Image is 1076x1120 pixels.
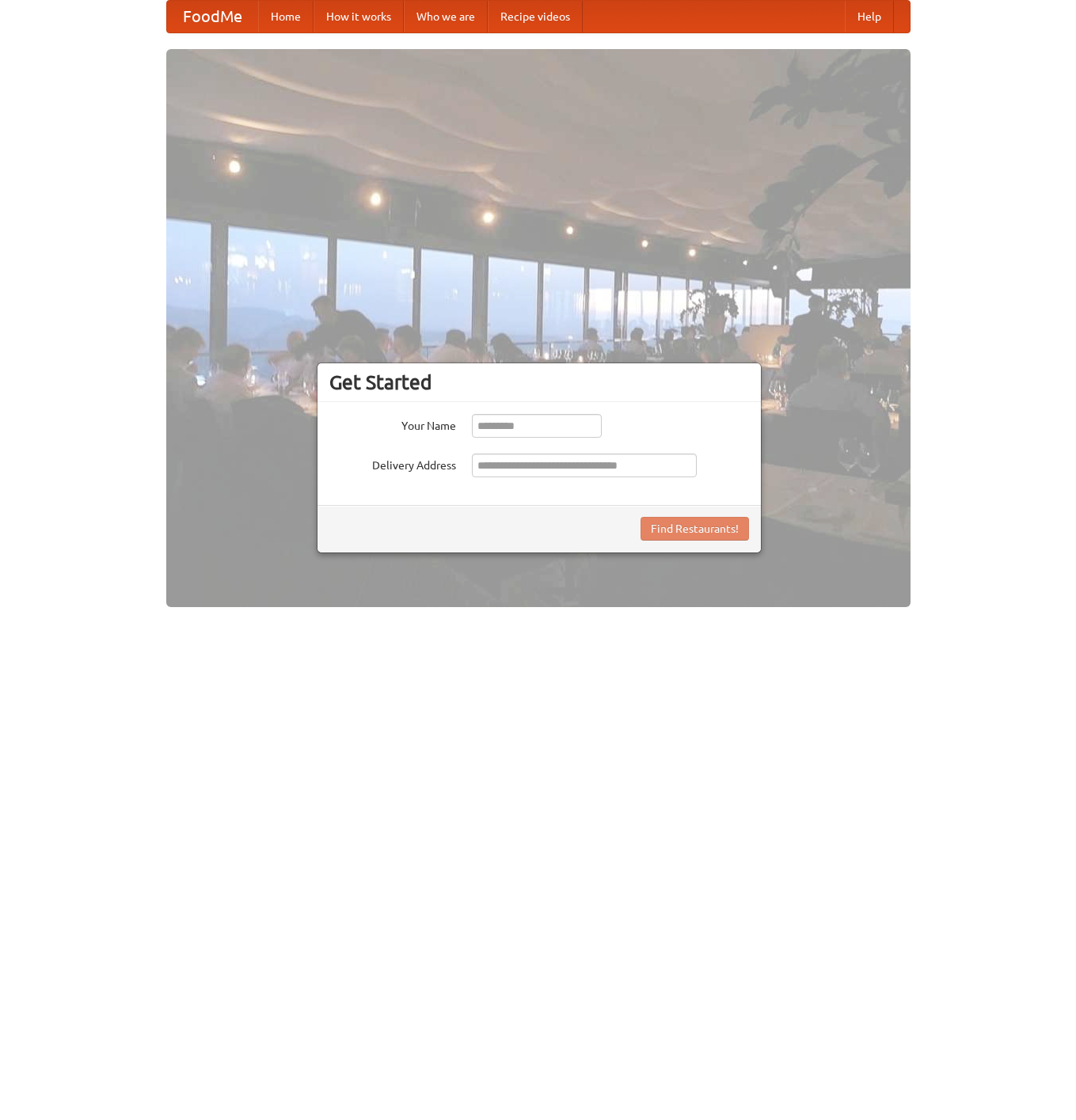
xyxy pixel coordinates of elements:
[845,1,894,32] a: Help
[488,1,583,32] a: Recipe videos
[641,517,749,541] button: Find Restaurants!
[314,1,404,32] a: How it works
[167,1,258,32] a: FoodMe
[404,1,488,32] a: Who we are
[258,1,314,32] a: Home
[329,454,456,473] label: Delivery Address
[329,370,749,394] h3: Get Started
[329,414,456,434] label: Your Name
